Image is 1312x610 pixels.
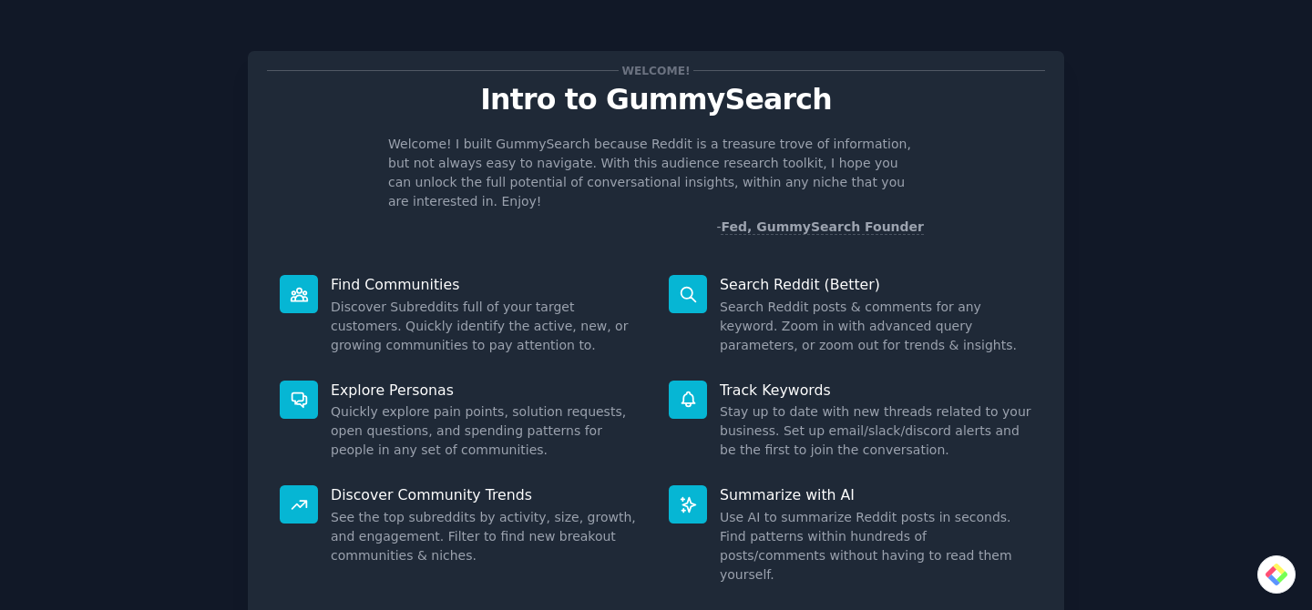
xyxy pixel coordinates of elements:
dd: Use AI to summarize Reddit posts in seconds. Find patterns within hundreds of posts/comments with... [720,508,1032,585]
p: Discover Community Trends [331,485,643,504]
a: Fed, GummySearch Founder [721,219,924,235]
p: Find Communities [331,275,643,294]
div: - [716,218,924,237]
span: Welcome! [619,61,693,80]
p: Explore Personas [331,381,643,400]
p: Search Reddit (Better) [720,275,1032,294]
dd: Search Reddit posts & comments for any keyword. Zoom in with advanced query parameters, or zoom o... [720,298,1032,355]
p: Summarize with AI [720,485,1032,504]
p: Track Keywords [720,381,1032,400]
dd: Quickly explore pain points, solution requests, open questions, and spending patterns for people ... [331,402,643,460]
dd: See the top subreddits by activity, size, growth, and engagement. Filter to find new breakout com... [331,508,643,565]
p: Welcome! I built GummySearch because Reddit is a treasure trove of information, but not always ea... [388,135,924,211]
dd: Discover Subreddits full of your target customers. Quickly identify the active, new, or growing c... [331,298,643,355]
p: Intro to GummySearch [267,84,1045,116]
dd: Stay up to date with new threads related to your business. Set up email/slack/discord alerts and ... [720,402,1032,460]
